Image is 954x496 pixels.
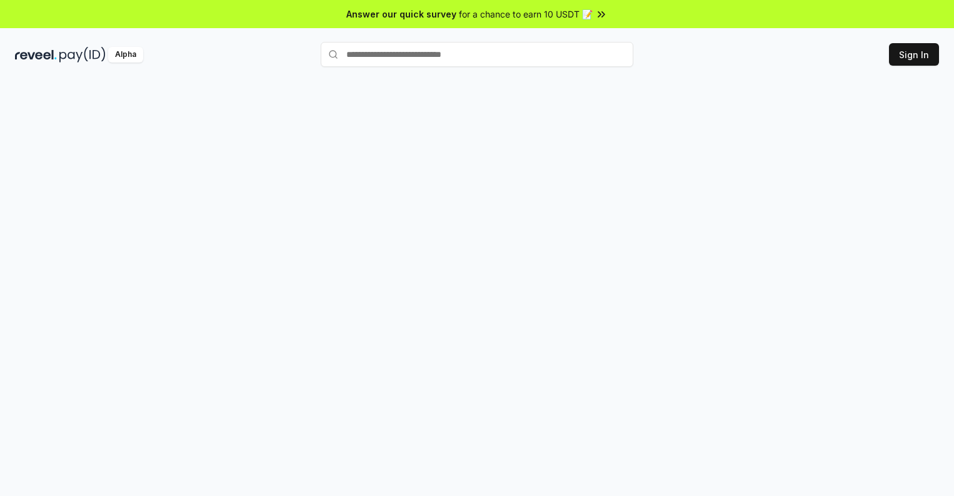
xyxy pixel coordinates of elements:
[59,47,106,63] img: pay_id
[459,8,593,21] span: for a chance to earn 10 USDT 📝
[15,47,57,63] img: reveel_dark
[889,43,939,66] button: Sign In
[108,47,143,63] div: Alpha
[346,8,456,21] span: Answer our quick survey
